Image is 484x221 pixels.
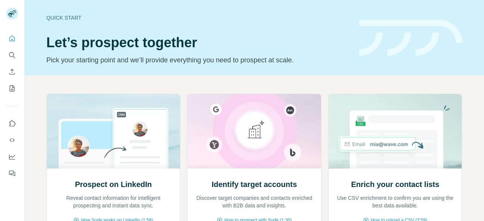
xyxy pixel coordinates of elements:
[6,167,18,180] button: Feedback
[6,82,18,95] button: My lists
[47,14,350,22] div: Quick start
[6,117,18,130] button: Use Surfe on LinkedIn
[6,48,18,62] button: Search
[351,179,439,190] h2: Enrich your contact lists
[47,94,181,168] img: Prospect on LinkedIn
[47,55,350,65] p: Pick your starting point and we’ll provide everything you need to prospect at scale.
[195,194,313,209] p: Discover target companies and contacts enriched with B2B data and insights.
[6,65,18,79] button: Enrich CSV
[328,94,462,168] img: Enrich your contact lists
[359,20,462,56] img: banner
[6,150,18,164] button: Dashboard
[6,133,18,147] button: Use Surfe API
[6,32,18,45] button: Quick start
[212,179,297,190] h2: Identify target accounts
[336,194,455,209] p: Use CSV enrichment to confirm you are using the best data available.
[75,179,152,190] h2: Prospect on LinkedIn
[187,94,321,168] img: Identify target accounts
[54,194,173,209] p: Reveal contact information for intelligent prospecting and instant data sync.
[47,35,350,50] h1: Let’s prospect together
